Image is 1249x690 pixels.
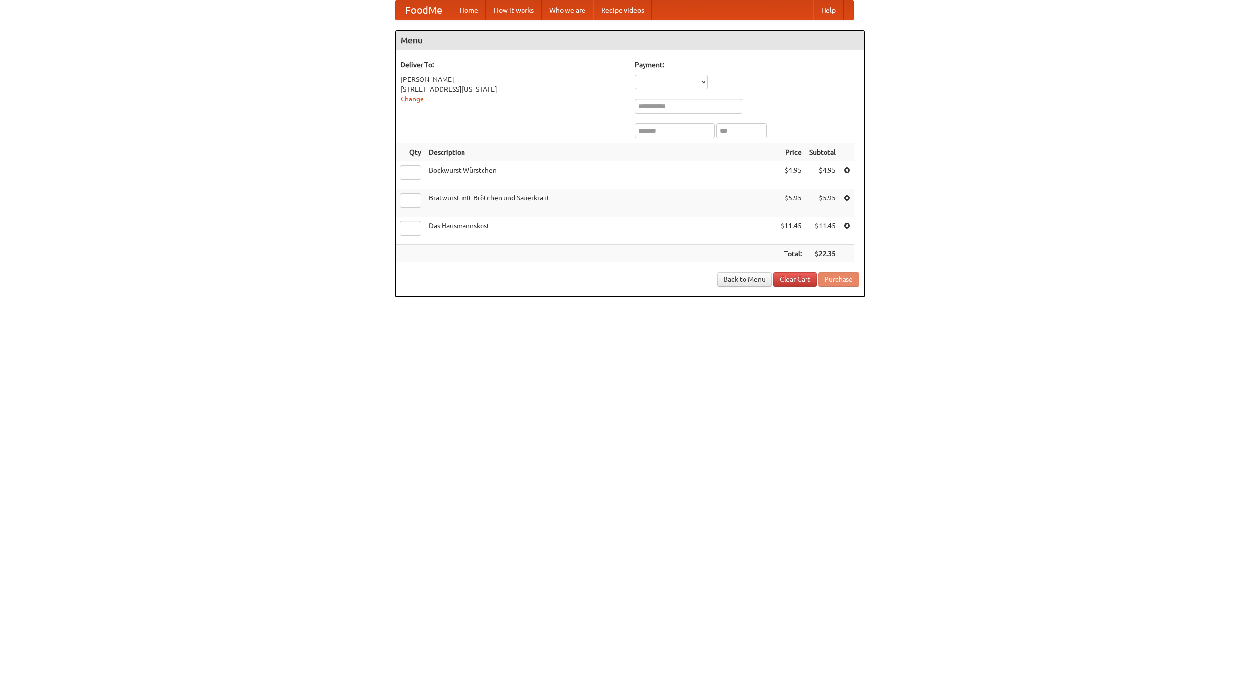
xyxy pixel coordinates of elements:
[452,0,486,20] a: Home
[806,143,840,161] th: Subtotal
[542,0,593,20] a: Who we are
[818,272,859,287] button: Purchase
[806,189,840,217] td: $5.95
[717,272,772,287] a: Back to Menu
[396,0,452,20] a: FoodMe
[773,272,817,287] a: Clear Cart
[777,143,806,161] th: Price
[425,189,777,217] td: Bratwurst mit Brötchen und Sauerkraut
[425,217,777,245] td: Das Hausmannskost
[396,31,864,50] h4: Menu
[593,0,652,20] a: Recipe videos
[806,217,840,245] td: $11.45
[635,60,859,70] h5: Payment:
[425,143,777,161] th: Description
[777,217,806,245] td: $11.45
[806,161,840,189] td: $4.95
[401,95,424,103] a: Change
[813,0,844,20] a: Help
[396,143,425,161] th: Qty
[401,60,625,70] h5: Deliver To:
[806,245,840,263] th: $22.35
[401,75,625,84] div: [PERSON_NAME]
[777,189,806,217] td: $5.95
[425,161,777,189] td: Bockwurst Würstchen
[486,0,542,20] a: How it works
[777,161,806,189] td: $4.95
[401,84,625,94] div: [STREET_ADDRESS][US_STATE]
[777,245,806,263] th: Total:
